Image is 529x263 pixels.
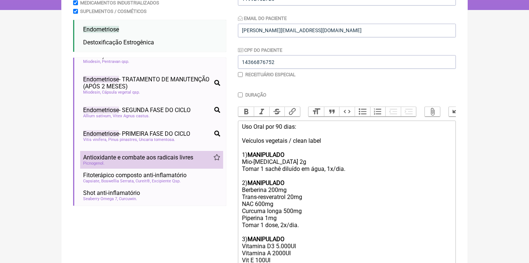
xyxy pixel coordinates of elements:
[83,161,105,166] span: Picnogenol
[152,179,181,183] span: Excipiente Qsp
[339,107,355,117] button: Code
[248,179,284,186] strong: MANIPULADO
[238,107,254,117] button: Bold
[449,107,464,117] button: Undo
[83,172,187,179] span: Fitoterápico composto anti-inflamatório
[83,107,119,114] span: Endometriose
[113,114,150,118] span: Vitex Agnus castus
[83,90,101,95] span: Miodesin
[83,39,154,46] span: Destoxificação Estrogênica
[83,130,190,137] span: - PRIMEIRA FASE DO CICLO
[245,72,296,77] label: Receituário Especial
[425,107,440,117] button: Attach Files
[324,107,339,117] button: Quote
[238,16,287,21] label: Email do Paciente
[83,26,119,33] span: Endometriose
[370,107,386,117] button: Numbers
[355,107,370,117] button: Bullets
[245,92,266,98] label: Duração
[284,107,300,117] button: Link
[83,59,101,64] span: Miodesin
[83,179,100,183] span: Capsiate
[139,137,175,142] span: Uncaria tomentosa
[83,154,193,161] span: Antioxidante e combate aos radicais livres
[254,107,269,117] button: Italic
[308,107,324,117] button: Heading
[83,114,112,118] span: Allium sativum
[102,59,129,64] span: Pentravan qsp
[83,76,211,90] span: - TRATAMENTO DE MANUTENÇÃO (APÓS 2 MESES)
[83,189,140,196] span: Shot anti-inflamatório
[83,196,118,201] span: Seaberry Omega 7
[83,107,191,114] span: - SEGUNDA FASE DO CICLO
[119,196,137,201] span: Curcuwin
[269,107,285,117] button: Strikethrough
[248,236,284,243] strong: MANIPULADO
[248,151,284,158] strong: MANIPULADO
[102,90,140,95] span: Cápsula vegetal qsp
[238,47,282,53] label: CPF do Paciente
[83,130,119,137] span: Endometriose
[83,76,119,83] span: Endometriose
[83,137,107,142] span: Vitis vinifera
[101,179,134,183] span: Boswellia Serrata
[136,179,151,183] span: Cureit®
[385,107,401,117] button: Decrease Level
[108,137,138,142] span: Pinus pinastres
[401,107,416,117] button: Increase Level
[80,9,147,14] label: Suplementos / Cosméticos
